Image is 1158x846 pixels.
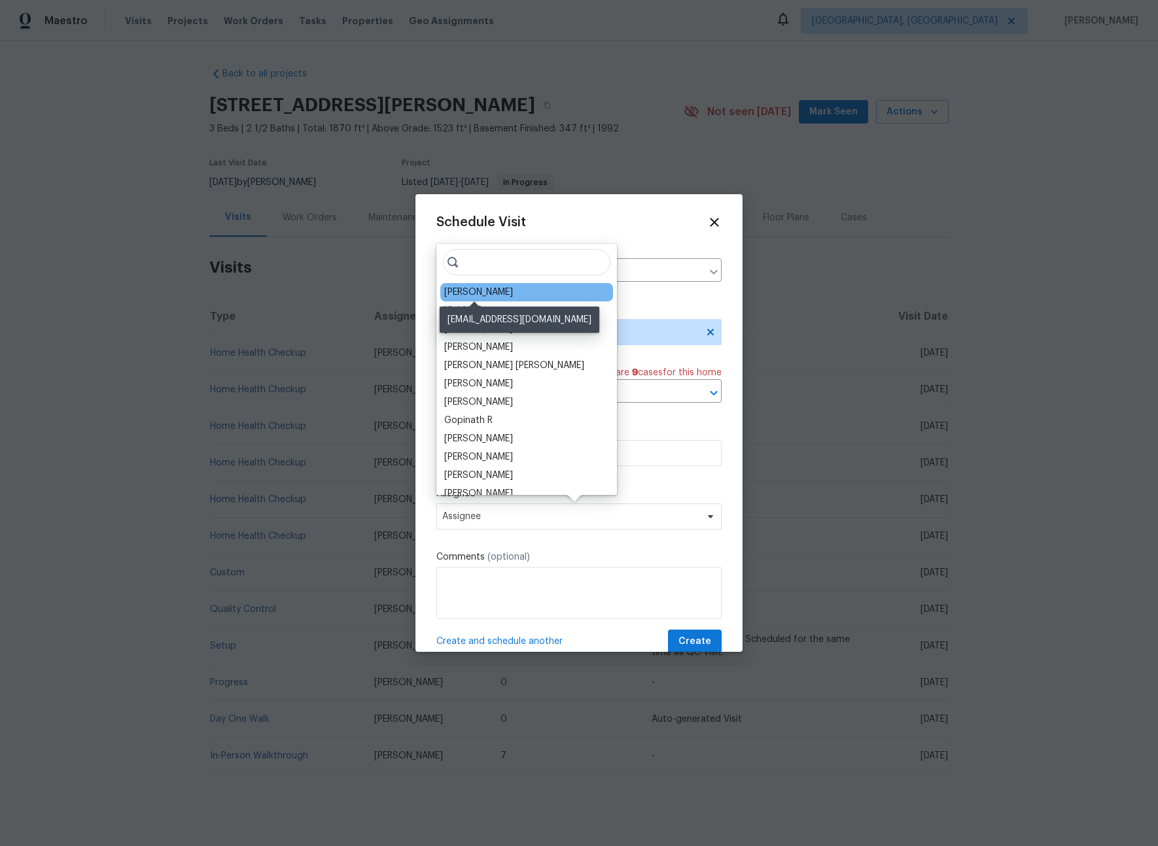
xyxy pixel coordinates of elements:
[705,384,723,402] button: Open
[591,366,722,379] span: There are case s for this home
[487,552,530,562] span: (optional)
[444,396,513,409] div: [PERSON_NAME]
[444,487,513,500] div: [PERSON_NAME]
[444,450,513,464] div: [PERSON_NAME]
[444,469,513,482] div: [PERSON_NAME]
[436,216,526,229] span: Schedule Visit
[436,550,722,564] label: Comments
[707,215,722,229] span: Close
[668,630,722,654] button: Create
[444,414,493,427] div: Gopinath R
[632,368,638,377] span: 9
[444,341,513,354] div: [PERSON_NAME]
[440,307,599,333] div: [EMAIL_ADDRESS][DOMAIN_NAME]
[444,432,513,445] div: [PERSON_NAME]
[442,511,699,522] span: Assignee
[436,635,563,648] span: Create and schedule another
[444,304,481,317] div: Vinitha E
[678,634,711,650] span: Create
[444,286,513,299] div: [PERSON_NAME]
[444,359,584,372] div: [PERSON_NAME] [PERSON_NAME]
[444,377,513,390] div: [PERSON_NAME]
